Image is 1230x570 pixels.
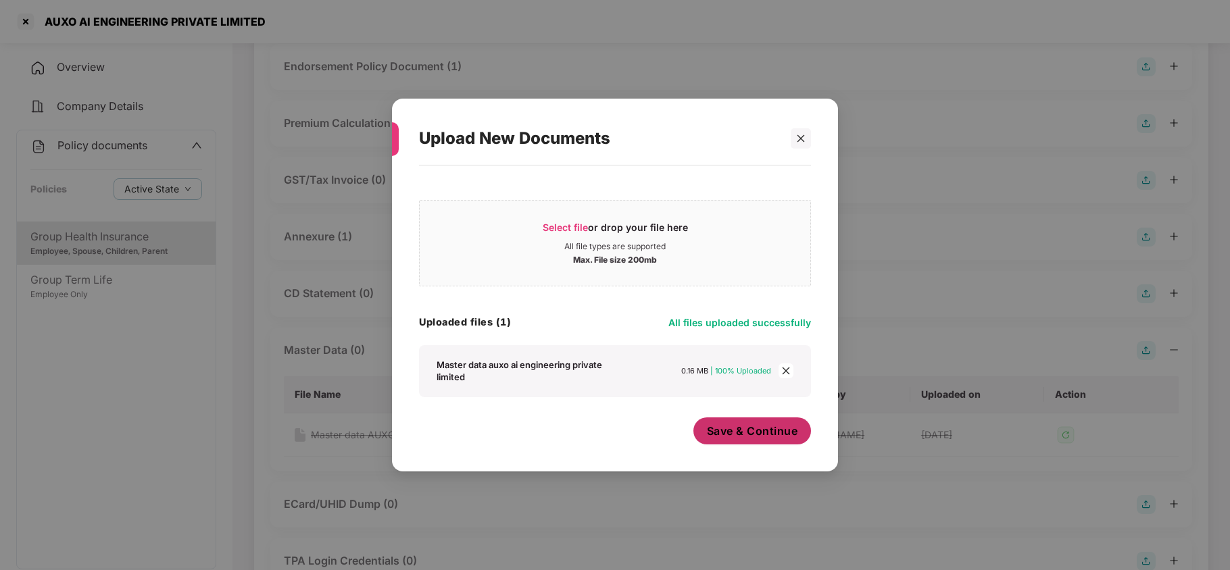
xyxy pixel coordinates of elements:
[668,317,811,328] span: All files uploaded successfully
[437,359,620,383] div: Master data auxo ai engineering private limited
[796,134,806,143] span: close
[573,252,657,265] div: Max. File size 200mb
[710,366,771,375] span: | 100% Uploaded
[420,211,810,276] span: Select fileor drop your file hereAll file types are supportedMax. File size 200mb
[419,112,779,165] div: Upload New Documents
[543,221,688,241] div: or drop your file here
[681,366,708,375] span: 0.16 MB
[564,241,666,252] div: All file types are supported
[779,363,793,378] span: close
[693,417,812,444] button: Save & Continue
[419,315,511,329] h4: Uploaded files (1)
[543,222,588,233] span: Select file
[707,423,798,438] span: Save & Continue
